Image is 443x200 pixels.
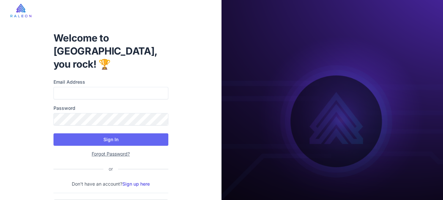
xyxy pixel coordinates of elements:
img: raleon-logo-whitebg.9aac0268.jpg [10,4,31,17]
a: Forgot Password? [92,151,130,157]
p: Don't have an account? [53,180,168,188]
div: or [103,165,118,173]
a: Sign up here [122,181,150,187]
label: Email Address [53,78,168,86]
button: Sign In [53,133,168,146]
h1: Welcome to [GEOGRAPHIC_DATA], you rock! 🏆 [53,31,168,71]
label: Password [53,105,168,112]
